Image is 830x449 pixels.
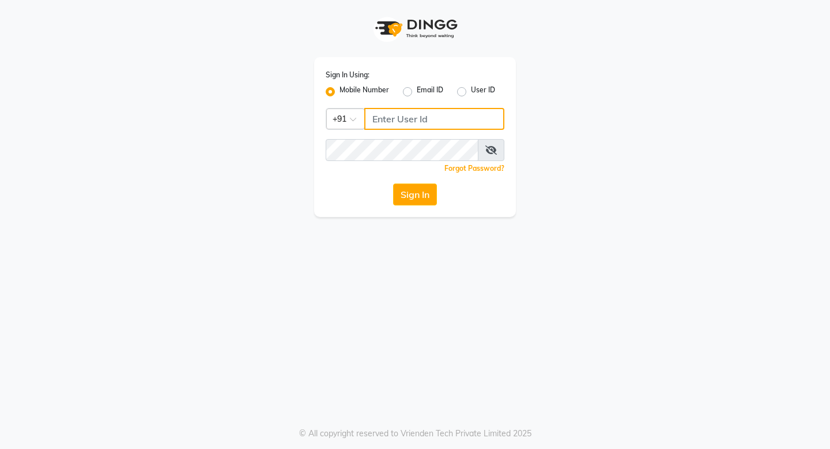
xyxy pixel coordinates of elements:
[369,12,461,46] img: logo1.svg
[364,108,504,130] input: Username
[393,184,437,205] button: Sign In
[471,85,495,99] label: User ID
[444,164,504,173] a: Forgot Password?
[417,85,443,99] label: Email ID
[326,139,478,161] input: Username
[326,70,369,80] label: Sign In Using:
[339,85,389,99] label: Mobile Number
